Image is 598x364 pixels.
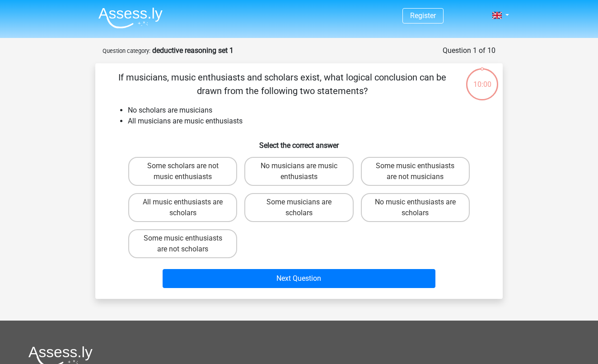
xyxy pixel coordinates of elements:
[465,67,499,90] div: 10:00
[128,116,488,127] li: All musicians are music enthusiasts
[110,71,454,98] p: If musicians, music enthusiasts and scholars exist, what logical conclusion can be drawn from the...
[163,269,436,288] button: Next Question
[128,157,237,186] label: Some scholars are not music enthusiasts
[361,157,470,186] label: Some music enthusiasts are not musicians
[244,193,353,222] label: Some musicians are scholars
[410,11,436,20] a: Register
[128,193,237,222] label: All music enthusiasts are scholars
[103,47,150,54] small: Question category:
[98,7,163,28] img: Assessly
[443,45,495,56] div: Question 1 of 10
[110,134,488,150] h6: Select the correct answer
[128,105,488,116] li: No scholars are musicians
[361,193,470,222] label: No music enthusiasts are scholars
[244,157,353,186] label: No musicians are music enthusiasts
[128,229,237,258] label: Some music enthusiasts are not scholars
[152,46,234,55] strong: deductive reasoning set 1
